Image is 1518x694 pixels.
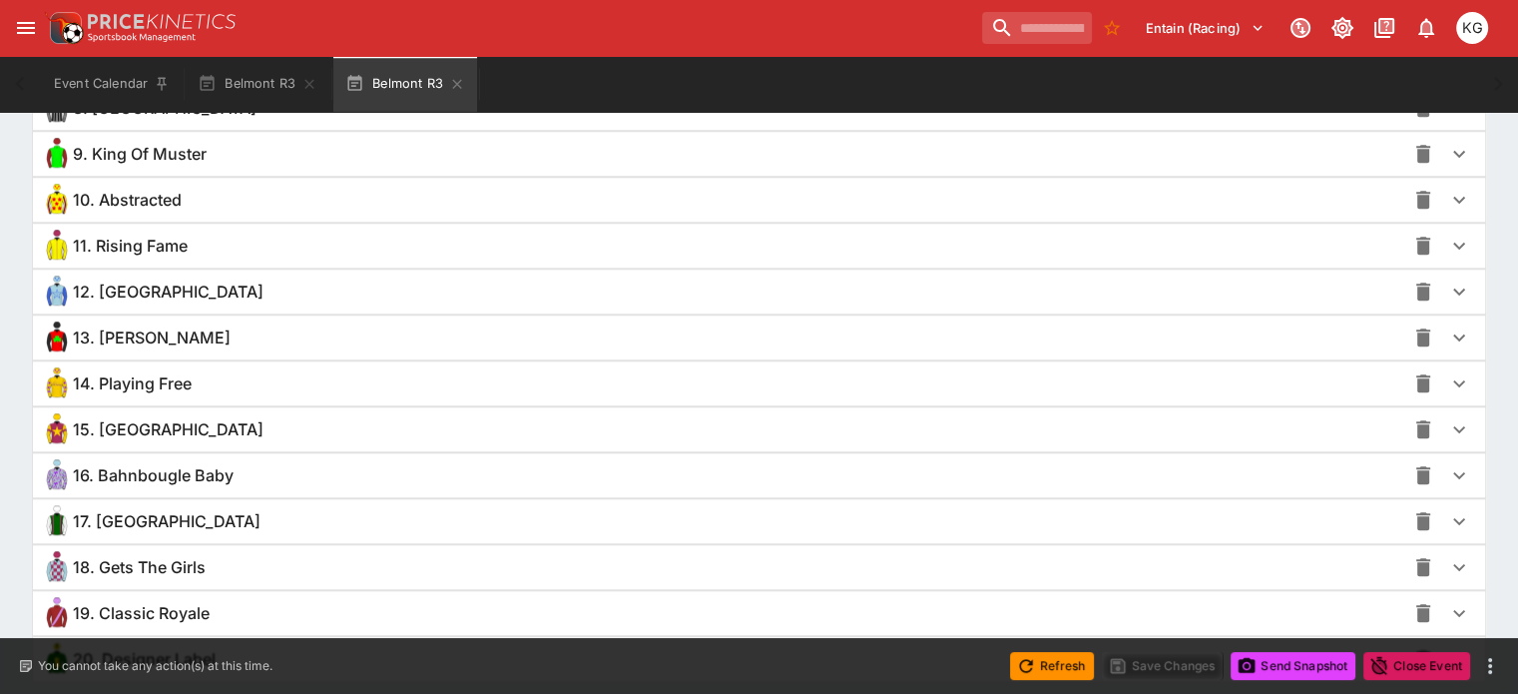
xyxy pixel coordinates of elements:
p: You cannot take any action(s) at this time. [38,657,272,675]
button: Connected to PK [1282,10,1318,46]
img: rosentrea_64x64.png [41,276,73,308]
button: more [1478,654,1502,678]
button: Belmont R3 [333,56,477,112]
div: Kevin Gutschlag [1456,12,1488,44]
img: PriceKinetics [88,14,236,29]
img: skye-rose_64x64.png [41,322,73,353]
img: Sportsbook Management [88,33,196,42]
button: open drawer [8,10,44,46]
span: 18. Gets The Girls [73,557,206,578]
input: search [982,12,1092,44]
span: 14. Playing Free [73,373,192,394]
button: Toggle light/dark mode [1324,10,1360,46]
span: 17. [GEOGRAPHIC_DATA] [73,511,260,532]
img: abstracted_64x64.png [41,184,73,216]
img: el-alamein_64x64.png [41,413,73,445]
button: No Bookmarks [1096,12,1128,44]
button: Event Calendar [42,56,182,112]
img: bahnbougle-baby_64x64.png [41,459,73,491]
span: 16. Bahnbougle Baby [73,465,234,486]
span: 19. Classic Royale [73,603,210,624]
button: Refresh [1010,652,1094,680]
button: Send Snapshot [1231,652,1355,680]
img: PriceKinetics Logo [44,8,84,48]
img: gets-the-girls_64x64.png [41,551,73,583]
img: classic-royale_64x64.png [41,597,73,629]
button: Kevin Gutschlag [1450,6,1494,50]
img: king-of-muster_64x64.png [41,138,73,170]
span: 12. [GEOGRAPHIC_DATA] [73,282,263,303]
img: rising-fame_64x64.png [41,230,73,262]
span: 15. [GEOGRAPHIC_DATA] [73,419,263,440]
span: 9. King Of Muster [73,144,207,165]
span: 10. Abstracted [73,190,182,211]
button: Close Event [1363,652,1470,680]
span: 13. [PERSON_NAME] [73,328,231,348]
button: Notifications [1408,10,1444,46]
span: 11. Rising Fame [73,236,188,257]
img: hamadryad_64x64.png [41,505,73,537]
img: playing-free_64x64.png [41,367,73,399]
button: Belmont R3 [186,56,329,112]
button: Documentation [1366,10,1402,46]
button: Select Tenant [1134,12,1276,44]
